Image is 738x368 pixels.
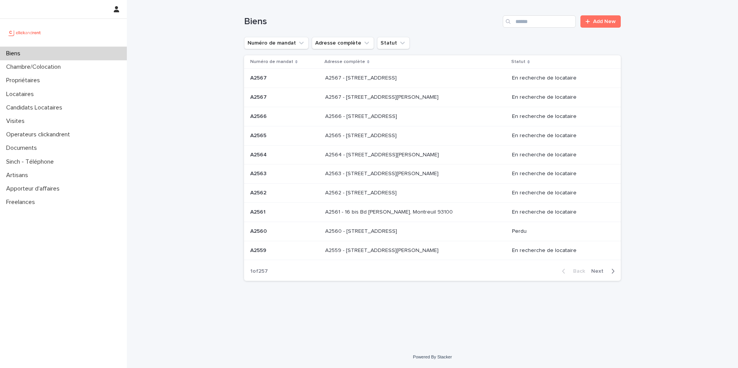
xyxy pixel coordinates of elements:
tr: A2567A2567 A2567 - [STREET_ADDRESS][PERSON_NAME]A2567 - [STREET_ADDRESS][PERSON_NAME] En recherch... [244,88,621,107]
p: A2563 [250,169,268,177]
span: Back [568,269,585,274]
tr: A2565A2565 A2565 - [STREET_ADDRESS]A2565 - [STREET_ADDRESS] En recherche de locataire [244,126,621,145]
p: A2566 - [STREET_ADDRESS] [325,112,399,120]
p: A2562 - [STREET_ADDRESS] [325,188,398,196]
p: A2565 [250,131,268,139]
p: Statut [511,58,525,66]
button: Adresse complète [312,37,374,49]
button: Next [588,268,621,275]
p: Visites [3,118,31,125]
p: A2564 - [STREET_ADDRESS][PERSON_NAME] [325,150,440,158]
p: En recherche de locataire [512,190,608,196]
p: A2567 [250,73,268,81]
p: A2560 [250,227,268,235]
p: Apporteur d'affaires [3,185,66,192]
a: Add New [580,15,621,28]
img: UCB0brd3T0yccxBKYDjQ [6,25,43,40]
p: A2563 - 781 Avenue de Monsieur Teste, Montpellier 34070 [325,169,440,177]
tr: A2561A2561 A2561 - 16 bis Bd [PERSON_NAME], Montreuil 93100A2561 - 16 bis Bd [PERSON_NAME], Montr... [244,202,621,222]
p: Chambre/Colocation [3,63,67,71]
tr: A2560A2560 A2560 - [STREET_ADDRESS]A2560 - [STREET_ADDRESS] Perdu [244,222,621,241]
p: A2566 [250,112,268,120]
p: Adresse complète [324,58,365,66]
p: Candidats Locataires [3,104,68,111]
p: Operateurs clickandrent [3,131,76,138]
p: A2561 [250,207,267,215]
p: En recherche de locataire [512,133,608,139]
tr: A2567A2567 A2567 - [STREET_ADDRESS]A2567 - [STREET_ADDRESS] En recherche de locataire [244,69,621,88]
span: Add New [593,19,616,24]
p: Propriétaires [3,77,46,84]
p: A2559 - [STREET_ADDRESS][PERSON_NAME] [325,246,440,254]
tr: A2562A2562 A2562 - [STREET_ADDRESS]A2562 - [STREET_ADDRESS] En recherche de locataire [244,184,621,203]
p: A2567 - [STREET_ADDRESS][PERSON_NAME] [325,93,440,101]
p: En recherche de locataire [512,75,608,81]
p: Artisans [3,172,34,179]
tr: A2563A2563 A2563 - [STREET_ADDRESS][PERSON_NAME]A2563 - [STREET_ADDRESS][PERSON_NAME] En recherch... [244,164,621,184]
p: A2565 - [STREET_ADDRESS] [325,131,398,139]
button: Numéro de mandat [244,37,309,49]
a: Powered By Stacker [413,355,452,359]
p: A2564 [250,150,268,158]
p: 1 of 257 [244,262,274,281]
h1: Biens [244,16,500,27]
p: Sinch - Téléphone [3,158,60,166]
p: Perdu [512,228,608,235]
button: Statut [377,37,410,49]
p: Locataires [3,91,40,98]
tr: A2566A2566 A2566 - [STREET_ADDRESS]A2566 - [STREET_ADDRESS] En recherche de locataire [244,107,621,126]
p: En recherche de locataire [512,152,608,158]
input: Search [503,15,576,28]
tr: A2564A2564 A2564 - [STREET_ADDRESS][PERSON_NAME]A2564 - [STREET_ADDRESS][PERSON_NAME] En recherch... [244,145,621,164]
p: En recherche de locataire [512,94,608,101]
tr: A2559A2559 A2559 - [STREET_ADDRESS][PERSON_NAME]A2559 - [STREET_ADDRESS][PERSON_NAME] En recherch... [244,241,621,260]
span: Next [591,269,608,274]
p: Biens [3,50,27,57]
p: Documents [3,144,43,152]
button: Back [556,268,588,275]
p: A2561 - 16 bis Bd [PERSON_NAME], Montreuil 93100 [325,207,454,215]
p: A2560 - [STREET_ADDRESS] [325,227,399,235]
p: En recherche de locataire [512,171,608,177]
p: Freelances [3,199,41,206]
p: En recherche de locataire [512,113,608,120]
p: A2562 [250,188,268,196]
p: A2567 - [STREET_ADDRESS] [325,73,398,81]
p: Numéro de mandat [250,58,293,66]
p: A2567 [250,93,268,101]
p: En recherche de locataire [512,247,608,254]
p: A2559 [250,246,268,254]
p: En recherche de locataire [512,209,608,215]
